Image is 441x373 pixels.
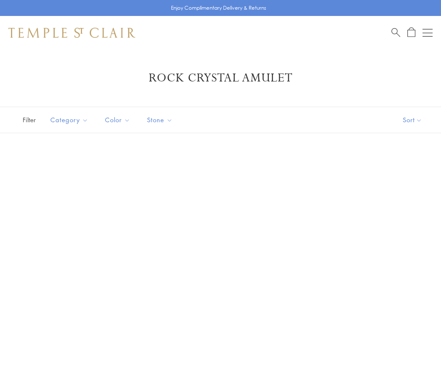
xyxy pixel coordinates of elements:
[143,115,179,125] span: Stone
[44,110,94,129] button: Category
[171,4,266,12] p: Enjoy Complimentary Delivery & Returns
[141,110,179,129] button: Stone
[99,110,136,129] button: Color
[391,27,400,38] a: Search
[407,27,415,38] a: Open Shopping Bag
[423,28,433,38] button: Open navigation
[46,115,94,125] span: Category
[384,107,441,133] button: Show sort by
[21,71,420,86] h1: Rock Crystal Amulet
[8,28,135,38] img: Temple St. Clair
[101,115,136,125] span: Color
